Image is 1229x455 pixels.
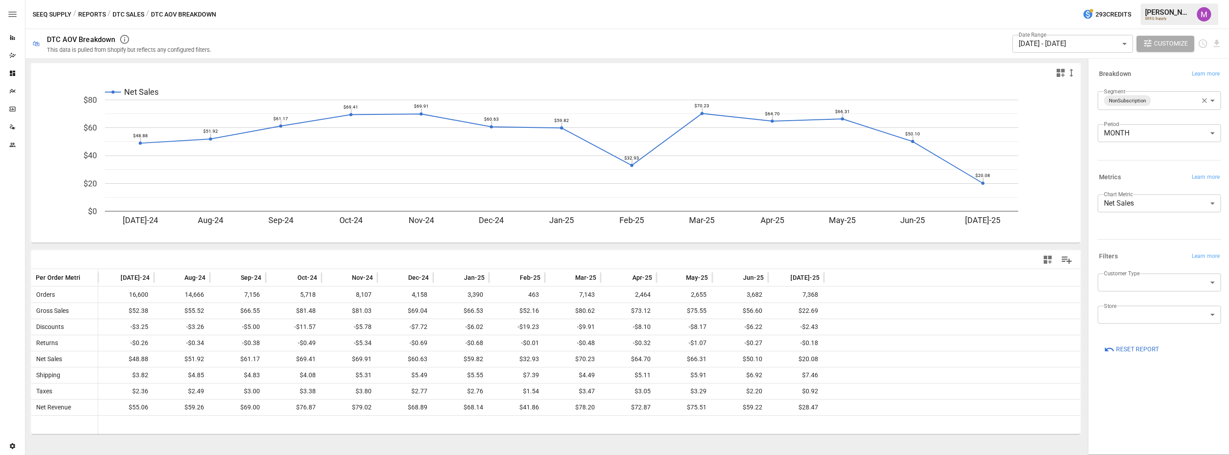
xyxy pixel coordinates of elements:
[129,319,150,335] span: -$3.25
[1191,2,1216,27] button: Umer Muhammed
[127,400,150,415] span: $55.06
[799,319,819,335] span: -$2.43
[743,335,764,351] span: -$0.27
[632,273,652,282] span: Apr-25
[297,273,317,282] span: Oct-24
[1104,190,1133,198] label: Chart Metric
[241,335,261,351] span: -$0.38
[127,351,150,367] span: $48.88
[414,104,429,109] text: $69.91
[578,287,596,303] span: 7,143
[184,273,205,282] span: Aug-24
[127,303,150,319] span: $52.38
[479,215,504,225] text: Dec-24
[1198,38,1208,49] button: Schedule report
[47,46,211,53] div: This data is pulled from Shopify but reflects any configured filters.
[619,215,644,225] text: Feb-25
[829,215,856,225] text: May-25
[239,351,261,367] span: $61.17
[354,383,373,399] span: $3.80
[975,173,990,178] text: $20.08
[108,9,111,20] div: /
[268,215,293,225] text: Sep-24
[339,271,351,284] button: Sort
[576,335,596,351] span: -$0.48
[518,400,540,415] span: $41.86
[352,273,373,282] span: Nov-24
[187,383,205,399] span: $2.49
[47,35,116,44] div: DTC AOV Breakdown
[631,319,652,335] span: -$8.10
[146,9,149,20] div: /
[273,116,288,121] text: $61.17
[801,287,819,303] span: 7,368
[554,118,569,123] text: $59.82
[31,82,1081,243] svg: A chart.
[88,206,97,216] text: $0
[1104,302,1116,310] label: Store
[1012,35,1133,53] div: [DATE] - [DATE]
[516,319,540,335] span: -$19.23
[790,273,819,282] span: [DATE]-25
[33,404,71,411] span: Net Revenue
[33,355,62,362] span: Net Sales
[687,335,708,351] span: -$1.07
[107,271,120,284] button: Sort
[406,351,429,367] span: $60.63
[239,303,261,319] span: $66.55
[198,215,223,225] text: Aug-24
[965,215,1000,225] text: [DATE]-25
[686,303,708,319] span: $75.55
[113,9,144,20] button: DTC Sales
[1197,7,1211,21] img: Umer Muhammed
[185,319,205,335] span: -$3.26
[451,271,463,284] button: Sort
[1192,252,1220,261] span: Learn more
[352,335,373,351] span: -$5.34
[905,131,920,136] text: $50.10
[299,287,317,303] span: 5,718
[293,319,317,335] span: -$11.57
[745,383,764,399] span: $2.20
[410,287,429,303] span: 4,158
[351,351,373,367] span: $69.91
[673,271,685,284] button: Sort
[298,383,317,399] span: $3.38
[690,287,708,303] span: 2,655
[352,319,373,335] span: -$5.78
[184,287,205,303] span: 14,666
[464,319,485,335] span: -$6.02
[630,351,652,367] span: $64.70
[410,367,429,383] span: $5.49
[406,400,429,415] span: $68.89
[239,400,261,415] span: $69.00
[33,39,40,48] div: 🛍
[576,319,596,335] span: -$9.91
[518,303,540,319] span: $52.16
[124,87,159,97] text: Net Sales
[1098,341,1165,358] button: Reset Report
[575,273,596,282] span: Mar-25
[686,351,708,367] span: $66.31
[185,335,205,351] span: -$0.34
[395,271,407,284] button: Sort
[1099,252,1118,261] h6: Filters
[630,400,652,415] span: $72.87
[624,156,639,160] text: $32.93
[1099,173,1121,182] h6: Metrics
[741,400,764,415] span: $59.22
[577,367,596,383] span: $4.49
[123,215,158,225] text: [DATE]-24
[410,383,429,399] span: $2.77
[801,367,819,383] span: $7.46
[78,9,106,20] button: Reports
[1104,88,1125,95] label: Segment
[33,291,55,298] span: Orders
[295,400,317,415] span: $76.87
[466,287,485,303] span: 3,390
[801,383,819,399] span: $0.92
[631,335,652,351] span: -$0.32
[84,179,97,188] text: $20
[686,273,708,282] span: May-25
